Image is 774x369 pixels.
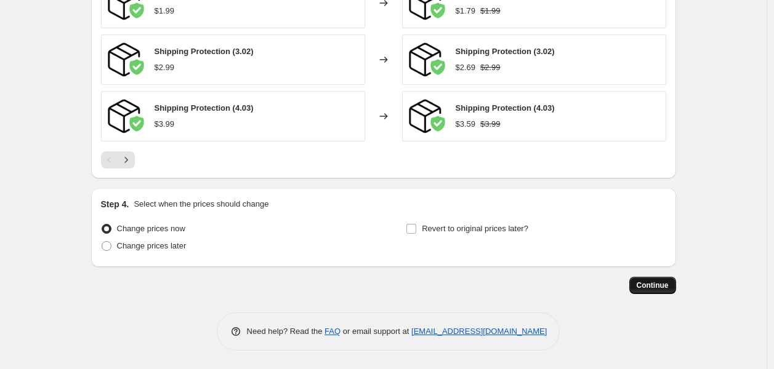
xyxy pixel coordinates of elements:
div: $3.99 [155,118,175,130]
h2: Step 4. [101,198,129,210]
button: Next [118,151,135,169]
img: default2_80x.png [108,98,145,135]
img: default2_80x.png [108,41,145,78]
span: Change prices later [117,241,187,250]
img: default2_80x.png [409,41,446,78]
span: Revert to original prices later? [422,224,528,233]
div: $3.59 [456,118,476,130]
p: Select when the prices should change [134,198,268,210]
div: $1.79 [456,5,476,17]
strike: $3.99 [480,118,501,130]
div: $2.99 [155,61,175,74]
img: default2_80x.png [409,98,446,135]
strike: $1.99 [480,5,501,17]
a: [EMAIL_ADDRESS][DOMAIN_NAME] [411,327,547,336]
a: FAQ [325,327,341,336]
span: Shipping Protection (3.02) [155,47,254,56]
div: $2.69 [456,61,476,74]
div: $1.99 [155,5,175,17]
span: Shipping Protection (4.03) [155,103,254,113]
span: Need help? Read the [247,327,325,336]
span: or email support at [341,327,411,336]
nav: Pagination [101,151,135,169]
button: Continue [629,277,676,294]
strike: $2.99 [480,61,501,74]
span: Continue [637,280,669,290]
span: Shipping Protection (4.03) [456,103,555,113]
span: Shipping Protection (3.02) [456,47,555,56]
span: Change prices now [117,224,185,233]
